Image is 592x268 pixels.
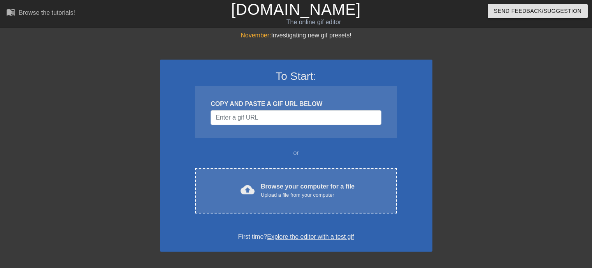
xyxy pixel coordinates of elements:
div: The online gif editor [201,18,426,27]
h3: To Start: [170,70,422,83]
div: Investigating new gif presets! [160,31,432,40]
span: cloud_upload [241,183,255,197]
span: menu_book [6,7,16,17]
div: Browse your computer for a file [261,182,355,199]
a: Browse the tutorials! [6,7,75,19]
div: Browse the tutorials! [19,9,75,16]
a: Explore the editor with a test gif [267,233,354,240]
button: Send Feedback/Suggestion [488,4,588,18]
div: First time? [170,232,422,242]
input: Username [211,110,381,125]
a: [DOMAIN_NAME] [231,1,361,18]
div: Upload a file from your computer [261,191,355,199]
span: Send Feedback/Suggestion [494,6,581,16]
div: COPY AND PASTE A GIF URL BELOW [211,99,381,109]
span: November: [241,32,271,39]
div: or [180,148,412,158]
